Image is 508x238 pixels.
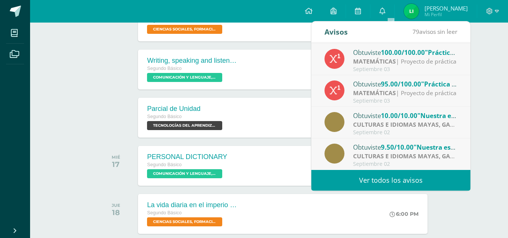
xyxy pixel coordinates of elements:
[381,111,417,120] span: 10.00/10.00
[147,66,182,71] span: Segundo Básico
[112,155,120,160] div: MIÉ
[353,161,458,167] div: Septiembre 02
[353,152,499,160] strong: CULTURAS E IDIOMAS MAYAS, GARÍFUNA O XINCA
[147,153,227,161] div: PERSONAL DICTIONARY
[311,170,470,191] a: Ver todos los avisos
[417,111,474,120] span: "Nuestra estrella"
[147,105,224,113] div: Parcial de Unidad
[353,111,458,120] div: Obtuviste en
[147,210,182,215] span: Segundo Básico
[353,89,458,97] div: | Proyecto de práctica
[112,208,120,217] div: 18
[353,98,458,104] div: Septiembre 03
[425,11,468,18] span: Mi Perfil
[147,25,222,34] span: CIENCIAS SOCIALES, FORMACIÓN CIUDADANA E INTERCULTURALIDAD 'Sección B'
[390,211,419,217] div: 6:00 PM
[353,89,396,97] strong: MATEMÁTICAS
[412,27,419,36] span: 79
[325,21,348,42] div: Avisos
[353,129,458,136] div: Septiembre 02
[381,143,414,152] span: 9.50/10.00
[147,73,222,82] span: COMUNICACIÓN Y LENGUAJE, IDIOMA EXTRANJERO 'Sección B'
[147,57,237,65] div: Writing, speaking and listening.
[353,152,458,161] div: | Proyecto de dominio
[147,162,182,167] span: Segundo Básico
[147,217,222,226] span: CIENCIAS SOCIALES, FORMACIÓN CIUDADANA E INTERCULTURALIDAD 'Sección B'
[112,160,120,169] div: 17
[381,80,421,88] span: 95.00/100.00
[404,4,419,19] img: 9d3cfdc1a02cc045ac27f838f5e8e0d0.png
[353,66,458,73] div: Septiembre 03
[353,142,458,152] div: Obtuviste en
[147,121,222,130] span: TECNOLOGÍAS DEL APRENDIZAJE Y LA COMUNICACIÓN 'Sección B'
[414,143,470,152] span: "Nuestra estrella"
[412,27,457,36] span: avisos sin leer
[147,114,182,119] span: Segundo Básico
[353,47,458,57] div: Obtuviste en
[353,79,458,89] div: Obtuviste en
[425,5,468,12] span: [PERSON_NAME]
[353,57,458,66] div: | Proyecto de práctica
[381,48,425,57] span: 100.00/100.00
[112,203,120,208] div: JUE
[353,57,396,65] strong: MATEMÁTICAS
[353,120,499,129] strong: CULTURAS E IDIOMAS MAYAS, GARÍFUNA O XINCA
[147,201,237,209] div: La vida diaria en el imperio romano
[353,120,458,129] div: | Proyecto de dominio
[147,169,222,178] span: COMUNICACIÓN Y LENGUAJE, IDIOMA EXTRANJERO 'Sección B'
